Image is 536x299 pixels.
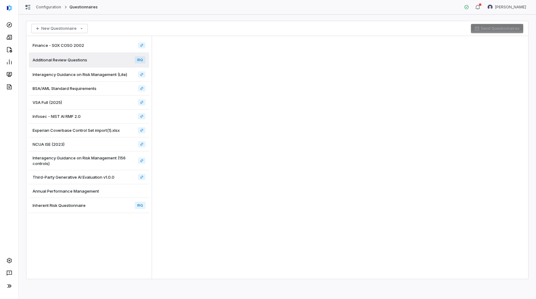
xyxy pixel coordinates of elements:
[29,52,149,68] a: Additional Review QuestionsIRQ
[135,202,145,209] span: IRQ
[29,38,149,52] a: Finance - SOX COSO 2002
[31,24,88,33] button: New Questionnaire
[29,123,149,137] a: Experian Coverbase Control Set import(1).xlsx
[488,5,493,10] img: Amanda Pettenati avatar
[29,96,149,109] a: VSA Full (2025)
[33,127,120,133] span: Experian Coverbase Control Set import(1).xlsx
[138,85,145,91] a: BSA/AML Standard Requirements
[33,42,84,48] span: Finance - SOX COSO 2002
[33,155,136,166] span: Interagency Guidance on Risk Management (156 controls)
[33,114,81,119] span: Infosec - NIST AI RMF 2.0
[29,184,149,198] a: Annual Performance Management
[138,127,145,133] a: Experian Coverbase Control Set import(1).xlsx
[29,198,149,213] a: Inherent Risk QuestionnaireIRQ
[471,24,523,33] button: Send Questionnaires
[138,141,145,147] a: NCUA ISE (2023)
[33,100,62,105] span: VSA Full (2025)
[135,56,145,64] span: IRQ
[36,5,61,10] a: Configuration
[138,174,145,180] a: Third-Party Generative AI Evaluation v1.0.0
[138,113,145,119] a: Infosec - NIST AI RMF 2.0
[69,5,98,10] span: Questionnaires
[33,141,65,147] span: NCUA ISE (2023)
[33,188,99,194] span: Annual Performance Management
[7,5,12,11] img: svg%3e
[29,170,149,184] a: Third-Party Generative AI Evaluation v1.0.0
[29,68,149,82] a: Interagency Guidance on Risk Management (Lite)
[33,57,87,63] span: Additional Review Questions
[484,2,530,12] button: Amanda Pettenati avatar[PERSON_NAME]
[138,99,145,105] a: VSA Full (2025)
[29,109,149,123] a: Infosec - NIST AI RMF 2.0
[29,137,149,151] a: NCUA ISE (2023)
[29,151,149,170] a: Interagency Guidance on Risk Management (156 controls)
[138,158,145,164] a: Interagency Guidance on Risk Management (156 controls)
[138,42,145,48] a: Finance - SOX COSO 2002
[33,203,86,208] span: Inherent Risk Questionnaire
[29,82,149,96] a: BSA/AML Standard Requirements
[138,71,145,78] a: Interagency Guidance on Risk Management (Lite)
[33,174,114,180] span: Third-Party Generative AI Evaluation v1.0.0
[495,5,526,10] span: [PERSON_NAME]
[33,86,96,91] span: BSA/AML Standard Requirements
[33,72,127,77] span: Interagency Guidance on Risk Management (Lite)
